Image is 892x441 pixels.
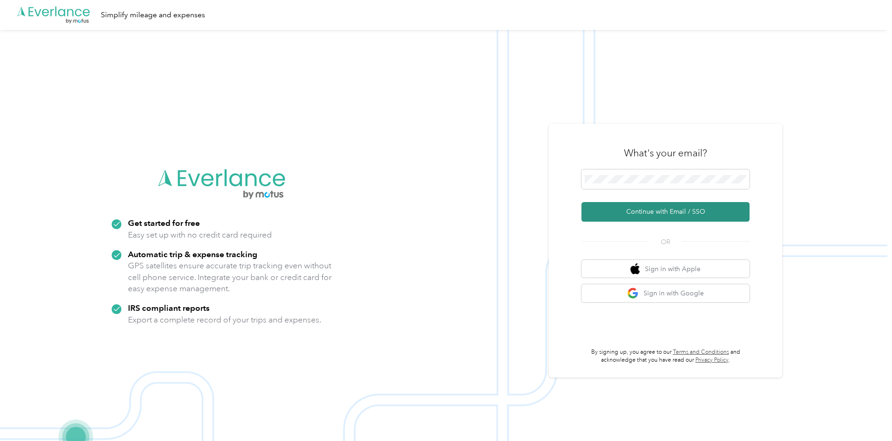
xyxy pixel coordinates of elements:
[581,202,750,222] button: Continue with Email / SSO
[128,249,257,259] strong: Automatic trip & expense tracking
[627,287,639,299] img: google logo
[649,237,682,247] span: OR
[128,218,200,228] strong: Get started for free
[128,260,332,294] p: GPS satellites ensure accurate trip tracking even without cell phone service. Integrate your bank...
[128,229,272,241] p: Easy set up with no credit card required
[581,348,750,364] p: By signing up, you agree to our and acknowledge that you have read our .
[624,147,707,160] h3: What's your email?
[581,284,750,302] button: google logoSign in with Google
[128,314,321,326] p: Export a complete record of your trips and expenses.
[128,303,210,313] strong: IRS compliant reports
[101,9,205,21] div: Simplify mileage and expenses
[673,349,729,356] a: Terms and Conditions
[630,263,640,275] img: apple logo
[695,357,729,364] a: Privacy Policy
[581,260,750,278] button: apple logoSign in with Apple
